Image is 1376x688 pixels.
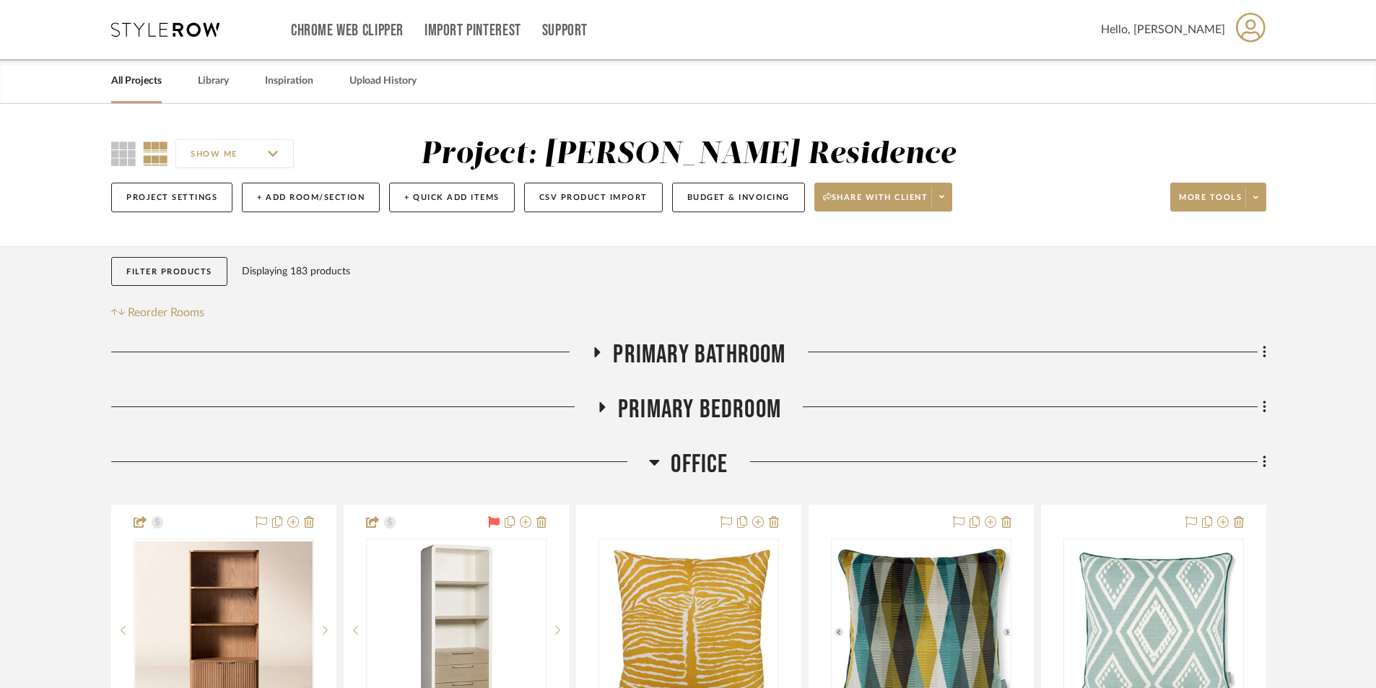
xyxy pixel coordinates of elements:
[242,183,380,212] button: + Add Room/Section
[111,71,162,91] a: All Projects
[524,183,663,212] button: CSV Product Import
[1179,192,1242,214] span: More tools
[613,339,785,370] span: Primary Bathroom
[111,257,227,287] button: Filter Products
[349,71,417,91] a: Upload History
[389,183,515,212] button: + Quick Add Items
[814,183,953,212] button: Share with client
[198,71,229,91] a: Library
[542,25,588,37] a: Support
[1101,21,1225,38] span: Hello, [PERSON_NAME]
[618,394,781,425] span: Primary Bedroom
[242,257,350,286] div: Displaying 183 products
[671,449,728,480] span: Office
[672,183,805,212] button: Budget & Invoicing
[111,183,232,212] button: Project Settings
[111,304,204,321] button: Reorder Rooms
[421,139,956,170] div: Project: [PERSON_NAME] Residence
[424,25,521,37] a: Import Pinterest
[1170,183,1266,212] button: More tools
[291,25,404,37] a: Chrome Web Clipper
[265,71,313,91] a: Inspiration
[823,192,928,214] span: Share with client
[128,304,204,321] span: Reorder Rooms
